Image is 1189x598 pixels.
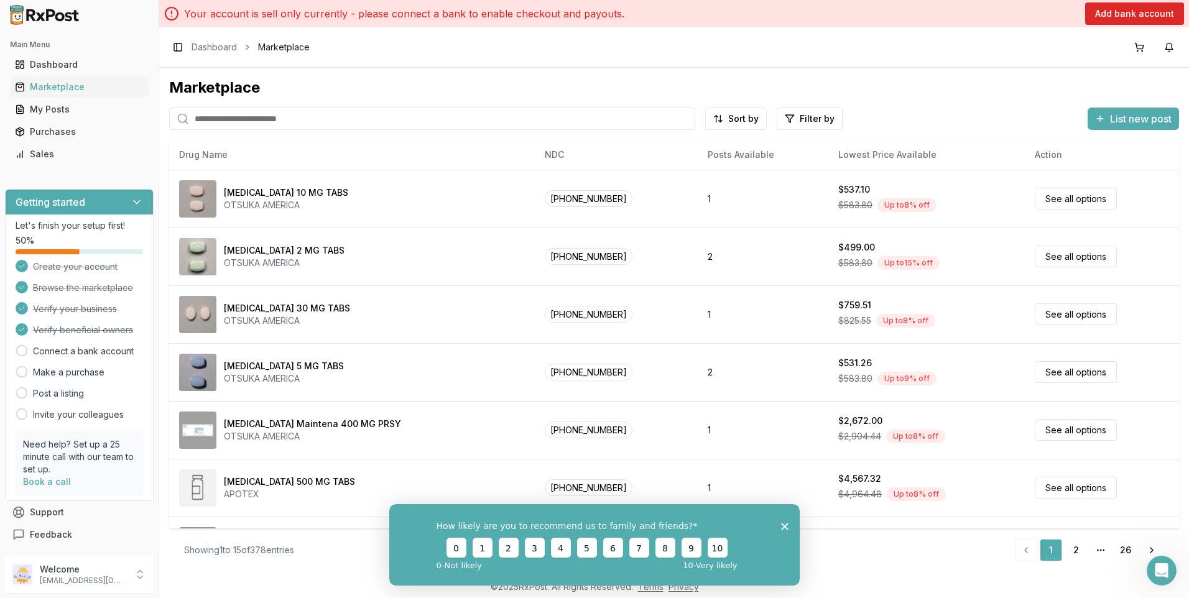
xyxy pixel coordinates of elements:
[838,357,872,369] div: $531.26
[1035,246,1117,267] a: See all options
[1040,539,1062,561] a: 1
[40,576,126,586] p: [EMAIL_ADDRESS][DOMAIN_NAME]
[184,6,624,21] p: Your account is sell only currently - please connect a bank to enable checkout and payouts.
[5,144,154,164] button: Sales
[545,364,632,380] span: [PHONE_NUMBER]
[23,476,71,487] a: Book a call
[33,303,117,315] span: Verify your business
[179,469,216,507] img: Abiraterone Acetate 500 MG TABS
[5,523,154,546] button: Feedback
[33,324,133,336] span: Verify beneficial owners
[33,387,84,400] a: Post a listing
[669,581,699,592] a: Privacy
[1035,361,1117,383] a: See all options
[192,41,237,53] a: Dashboard
[30,528,72,541] span: Feedback
[886,430,945,443] div: Up to 8 % off
[169,140,535,170] th: Drug Name
[698,285,828,343] td: 1
[40,563,126,576] p: Welcome
[777,108,843,130] button: Filter by
[16,195,85,209] h3: Getting started
[5,501,154,523] button: Support
[224,430,401,443] div: OTSUKA AMERICA
[1139,539,1164,561] a: Go to next page
[1015,539,1164,561] nav: pagination
[179,412,216,449] img: Abilify Maintena 400 MG PRSY
[838,315,871,327] span: $825.55
[876,314,935,328] div: Up to 8 % off
[10,76,149,98] a: Marketplace
[5,77,154,97] button: Marketplace
[179,354,216,391] img: Abilify 5 MG TABS
[224,199,348,211] div: OTSUKA AMERICA
[1035,419,1117,441] a: See all options
[33,408,124,421] a: Invite your colleagues
[192,41,310,53] nav: breadcrumb
[838,472,881,485] div: $4,567.32
[887,487,946,501] div: Up to 8 % off
[698,343,828,401] td: 2
[838,430,881,443] span: $2,904.44
[15,103,144,116] div: My Posts
[1025,140,1179,170] th: Action
[23,438,136,476] p: Need help? Set up a 25 minute call with our team to set up.
[16,219,143,232] p: Let's finish your setup first!
[698,228,828,285] td: 2
[1110,111,1172,126] span: List new post
[828,140,1025,170] th: Lowest Price Available
[698,459,828,517] td: 1
[698,140,828,170] th: Posts Available
[877,256,940,270] div: Up to 15 % off
[179,180,216,218] img: Abilify 10 MG TABS
[1085,2,1184,25] button: Add bank account
[1114,539,1137,561] a: 26
[1147,556,1177,586] iframe: Intercom live chat
[698,401,828,459] td: 1
[33,366,104,379] a: Make a purchase
[389,504,800,586] iframe: Survey from RxPost
[5,5,85,25] img: RxPost Logo
[877,198,937,212] div: Up to 8 % off
[535,140,698,170] th: NDC
[179,527,216,564] img: Admelog SoloStar 100 UNIT/ML SOPN
[838,372,872,385] span: $583.80
[179,238,216,275] img: Abilify 2 MG TABS
[705,108,767,130] button: Sort by
[33,282,133,294] span: Browse the marketplace
[877,372,937,385] div: Up to 9 % off
[545,190,632,207] span: [PHONE_NUMBER]
[800,113,835,125] span: Filter by
[10,121,149,143] a: Purchases
[10,98,149,121] a: My Posts
[224,186,348,199] div: [MEDICAL_DATA] 10 MG TABS
[16,234,34,247] span: 50 %
[838,257,872,269] span: $583.80
[15,148,144,160] div: Sales
[224,372,344,385] div: OTSUKA AMERICA
[184,544,294,556] div: Showing 1 to 15 of 378 entries
[545,479,632,496] span: [PHONE_NUMBER]
[179,296,216,333] img: Abilify 30 MG TABS
[5,99,154,119] button: My Posts
[10,143,149,165] a: Sales
[5,55,154,75] button: Dashboard
[15,58,144,71] div: Dashboard
[224,302,350,315] div: [MEDICAL_DATA] 30 MG TABS
[12,564,32,584] img: User avatar
[838,299,871,311] div: $759.51
[838,183,870,196] div: $537.10
[1088,108,1179,130] button: List new post
[1088,114,1179,126] a: List new post
[728,113,759,125] span: Sort by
